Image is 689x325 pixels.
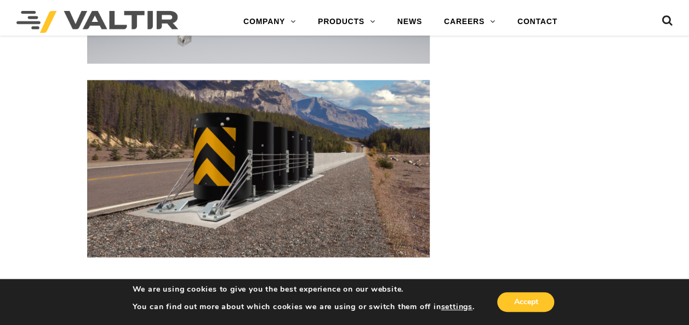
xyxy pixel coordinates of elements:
a: NEWS [386,11,433,33]
p: You can find out more about which cookies we are using or switch them off in . [133,302,475,312]
a: PRODUCTS [307,11,386,33]
a: COMPANY [232,11,307,33]
button: Accept [497,292,554,312]
a: CONTACT [506,11,568,33]
p: We are using cookies to give you the best experience on our website. [133,285,475,294]
img: Valtir [16,11,178,33]
a: CAREERS [433,11,506,33]
button: settings [441,302,472,312]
